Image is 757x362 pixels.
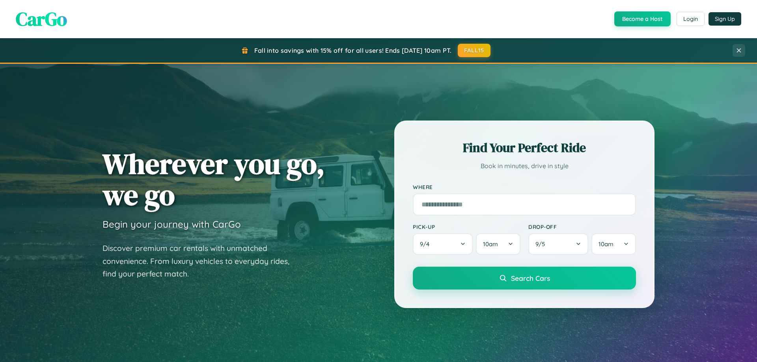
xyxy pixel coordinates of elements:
[413,223,520,230] label: Pick-up
[528,233,588,255] button: 9/5
[103,218,241,230] h3: Begin your journey with CarGo
[511,274,550,282] span: Search Cars
[458,44,491,57] button: FALL15
[413,160,636,172] p: Book in minutes, drive in style
[254,46,452,54] span: Fall into savings with 15% off for all users! Ends [DATE] 10am PT.
[413,139,636,156] h2: Find Your Perfect Ride
[599,240,613,248] span: 10am
[413,267,636,290] button: Search Cars
[103,148,325,210] h1: Wherever you go, we go
[483,240,498,248] span: 10am
[709,12,741,26] button: Sign Up
[677,12,705,26] button: Login
[476,233,520,255] button: 10am
[591,233,636,255] button: 10am
[528,223,636,230] label: Drop-off
[413,184,636,190] label: Where
[413,233,473,255] button: 9/4
[420,240,433,248] span: 9 / 4
[535,240,549,248] span: 9 / 5
[103,242,300,280] p: Discover premium car rentals with unmatched convenience. From luxury vehicles to everyday rides, ...
[16,6,67,32] span: CarGo
[614,11,671,26] button: Become a Host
